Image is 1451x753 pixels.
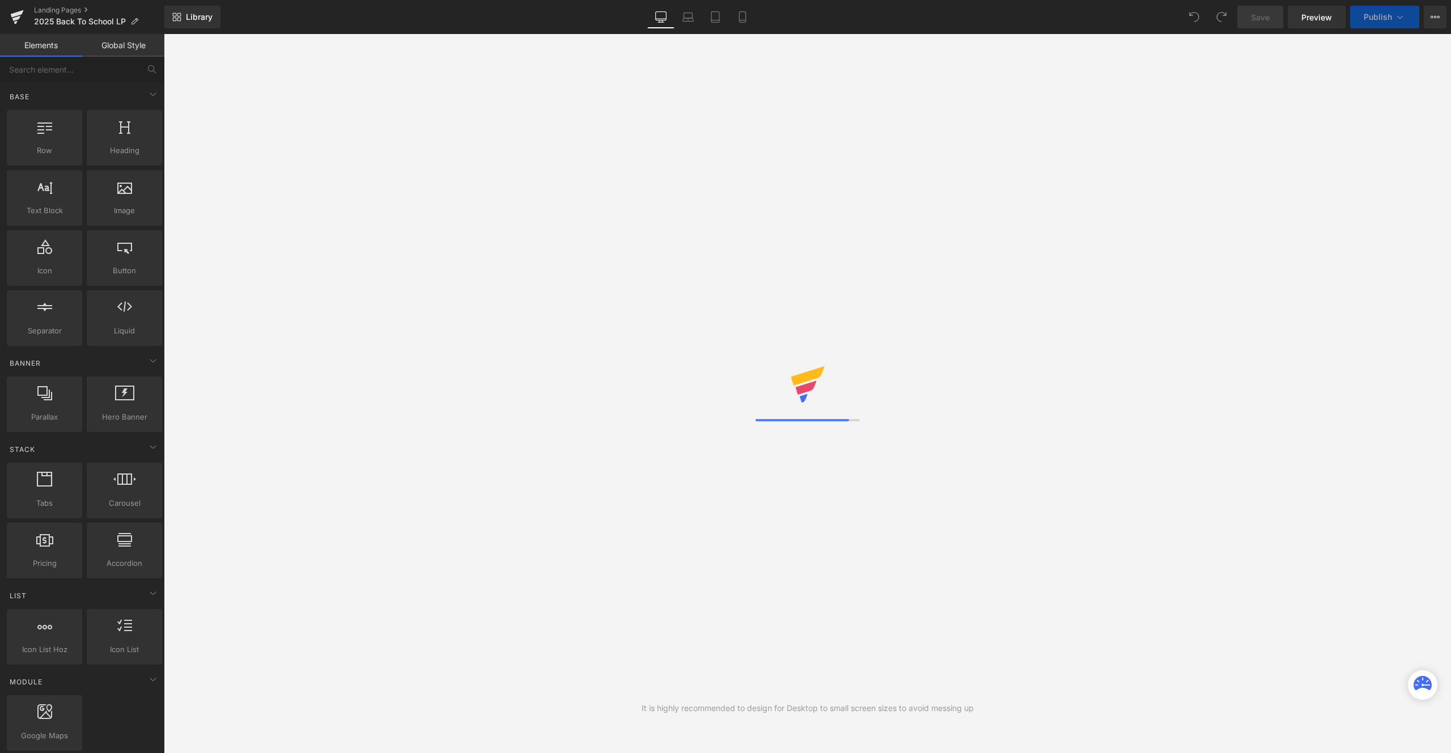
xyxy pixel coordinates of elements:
[1364,12,1392,22] span: Publish
[90,497,159,509] span: Carousel
[10,265,79,277] span: Icon
[9,676,44,687] span: Module
[1301,11,1332,23] span: Preview
[1251,11,1270,23] span: Save
[729,6,756,28] a: Mobile
[1424,6,1446,28] button: More
[642,702,974,714] div: It is highly recommended to design for Desktop to small screen sizes to avoid messing up
[34,6,164,15] a: Landing Pages
[10,557,79,569] span: Pricing
[34,17,126,26] span: 2025 Back To School LP
[702,6,729,28] a: Tablet
[90,644,159,655] span: Icon List
[674,6,702,28] a: Laptop
[1350,6,1419,28] button: Publish
[82,34,164,57] a: Global Style
[90,205,159,217] span: Image
[90,557,159,569] span: Accordion
[90,145,159,156] span: Heading
[1210,6,1233,28] button: Redo
[10,730,79,742] span: Google Maps
[10,644,79,655] span: Icon List Hoz
[90,265,159,277] span: Button
[164,6,220,28] a: New Library
[9,590,28,601] span: List
[1183,6,1206,28] button: Undo
[1288,6,1346,28] a: Preview
[10,205,79,217] span: Text Block
[90,411,159,423] span: Hero Banner
[10,145,79,156] span: Row
[9,444,36,455] span: Stack
[9,358,42,369] span: Banner
[186,12,213,22] span: Library
[9,91,31,102] span: Base
[647,6,674,28] a: Desktop
[10,411,79,423] span: Parallax
[10,497,79,509] span: Tabs
[10,325,79,337] span: Separator
[90,325,159,337] span: Liquid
